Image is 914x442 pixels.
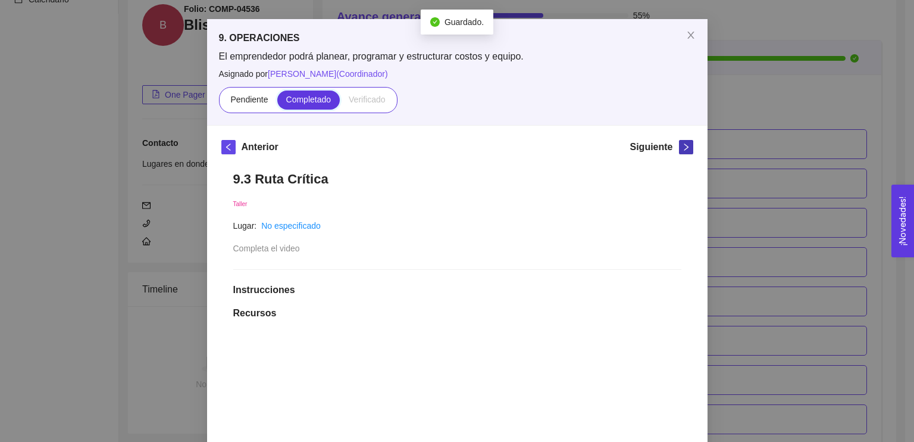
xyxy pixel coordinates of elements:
[233,284,681,296] h1: Instrucciones
[233,219,257,232] article: Lugar:
[222,143,235,151] span: left
[430,17,440,27] span: check-circle
[219,31,696,45] h5: 9. OPERACIONES
[268,69,388,79] span: [PERSON_NAME] ( Coordinador )
[674,19,708,52] button: Close
[219,50,696,63] span: El emprendedor podrá planear, programar y estructurar costos y equipo.
[686,30,696,40] span: close
[349,95,385,104] span: Verificado
[679,140,693,154] button: right
[891,185,914,257] button: Open Feedback Widget
[242,140,278,154] h5: Anterior
[261,221,321,231] a: No especificado
[630,140,672,154] h5: Siguiente
[219,67,696,80] span: Asignado por
[233,171,681,187] h1: 9.3 Ruta Crítica
[230,95,268,104] span: Pendiente
[680,143,693,151] span: right
[233,201,248,207] span: Taller
[233,244,300,253] span: Completa el video
[286,95,331,104] span: Completado
[233,307,681,319] h1: Recursos
[221,140,236,154] button: left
